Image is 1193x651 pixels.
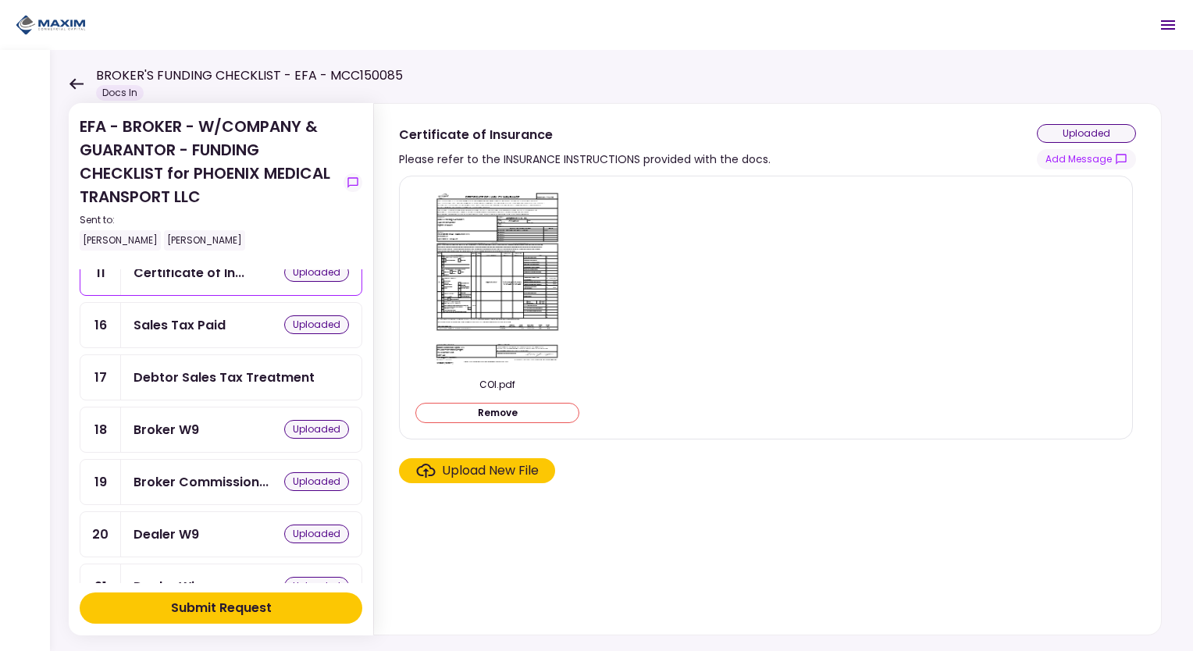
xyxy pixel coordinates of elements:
[16,13,86,37] img: Partner icon
[134,577,208,596] div: Dealer Wire
[80,115,337,251] div: EFA - BROKER - W/COMPANY & GUARANTOR - FUNDING CHECKLIST for PHOENIX MEDICAL TRANSPORT LLC
[134,368,315,387] div: Debtor Sales Tax Treatment
[80,354,362,400] a: 17Debtor Sales Tax Treatment
[415,403,579,423] button: Remove
[399,150,771,169] div: Please refer to the INSURANCE INSTRUCTIONS provided with the docs.
[134,472,269,492] div: Broker Commission & Fees Invoice
[80,251,121,295] div: 11
[80,230,161,251] div: [PERSON_NAME]
[399,125,771,144] div: Certificate of Insurance
[80,564,121,609] div: 21
[442,461,539,480] div: Upload New File
[344,173,362,192] button: show-messages
[284,263,349,282] div: uploaded
[1037,124,1136,143] div: uploaded
[134,315,226,335] div: Sales Tax Paid
[80,213,337,227] div: Sent to:
[284,525,349,543] div: uploaded
[80,511,362,557] a: 20Dealer W9uploaded
[1037,149,1136,169] button: show-messages
[80,303,121,347] div: 16
[134,525,199,544] div: Dealer W9
[80,407,362,453] a: 18Broker W9uploaded
[134,263,244,283] div: Certificate of Insurance
[80,564,362,610] a: 21Dealer Wireuploaded
[164,230,245,251] div: [PERSON_NAME]
[80,512,121,557] div: 20
[80,459,362,505] a: 19Broker Commission & Fees Invoiceuploaded
[80,592,362,624] button: Submit Request
[80,302,362,348] a: 16Sales Tax Paiduploaded
[96,66,403,85] h1: BROKER'S FUNDING CHECKLIST - EFA - MCC150085
[284,577,349,596] div: uploaded
[134,420,199,439] div: Broker W9
[284,315,349,334] div: uploaded
[1149,6,1187,44] button: Open menu
[96,85,144,101] div: Docs In
[171,599,272,617] div: Submit Request
[80,250,362,296] a: 11Certificate of Insuranceuploaded
[399,458,555,483] span: Click here to upload the required document
[284,420,349,439] div: uploaded
[373,103,1162,635] div: Certificate of InsurancePlease refer to the INSURANCE INSTRUCTIONS provided with the docs.uploade...
[80,407,121,452] div: 18
[80,355,121,400] div: 17
[415,378,579,392] div: COI.pdf
[284,472,349,491] div: uploaded
[80,460,121,504] div: 19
